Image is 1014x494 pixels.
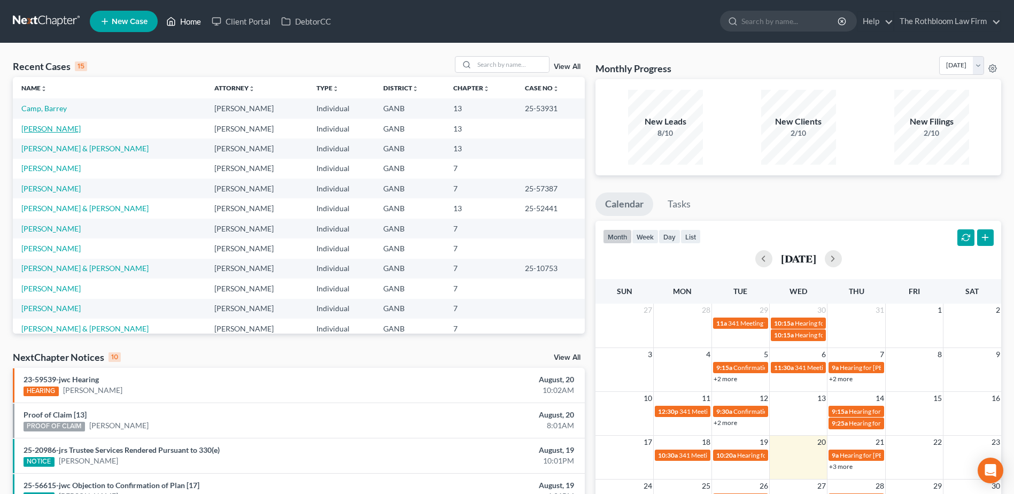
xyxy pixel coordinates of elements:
[24,445,220,454] a: 25-20986-jrs Trustee Services Rendered Pursuant to 330(e)
[525,84,559,92] a: Case Nounfold_more
[701,436,711,449] span: 18
[643,480,653,492] span: 24
[840,451,923,459] span: Hearing for [PERSON_NAME]
[21,124,81,133] a: [PERSON_NAME]
[308,299,375,319] td: Individual
[849,419,932,427] span: Hearing for [PERSON_NAME]
[936,304,943,317] span: 1
[21,164,81,173] a: [PERSON_NAME]
[24,422,85,431] div: PROOF OF CLAIM
[617,287,632,296] span: Sun
[829,375,853,383] a: +2 more
[412,86,419,92] i: unfold_more
[894,12,1001,31] a: The Rothbloom Law Firm
[774,319,794,327] span: 10:15a
[21,304,81,313] a: [PERSON_NAME]
[206,299,308,319] td: [PERSON_NAME]
[206,159,308,179] td: [PERSON_NAME]
[206,259,308,279] td: [PERSON_NAME]
[728,319,824,327] span: 341 Meeting for [PERSON_NAME]
[758,392,769,405] span: 12
[990,436,1001,449] span: 23
[332,86,339,92] i: unfold_more
[308,198,375,218] td: Individual
[75,61,87,71] div: 15
[13,60,87,73] div: Recent Cases
[643,392,653,405] span: 10
[936,348,943,361] span: 8
[774,331,794,339] span: 10:15a
[24,481,199,490] a: 25-56615-jwc Objection to Confirmation of Plan [17]
[276,12,336,31] a: DebtorCC
[761,128,836,138] div: 2/10
[21,144,149,153] a: [PERSON_NAME] & [PERSON_NAME]
[658,192,700,216] a: Tasks
[445,98,516,118] td: 13
[375,299,445,319] td: GANB
[445,319,516,338] td: 7
[161,12,206,31] a: Home
[932,480,943,492] span: 29
[21,244,81,253] a: [PERSON_NAME]
[398,480,574,491] div: August, 19
[705,348,711,361] span: 4
[375,179,445,198] td: GANB
[789,287,807,296] span: Wed
[109,352,121,362] div: 10
[206,238,308,258] td: [PERSON_NAME]
[445,219,516,238] td: 7
[24,387,59,396] div: HEARING
[758,436,769,449] span: 19
[398,410,574,420] div: August, 20
[375,219,445,238] td: GANB
[832,407,848,415] span: 9:15a
[965,287,979,296] span: Sat
[990,480,1001,492] span: 30
[714,375,737,383] a: +2 more
[832,451,839,459] span: 9a
[63,385,122,396] a: [PERSON_NAME]
[308,219,375,238] td: Individual
[516,179,585,198] td: 25-57387
[112,18,148,26] span: New Case
[308,159,375,179] td: Individual
[673,287,692,296] span: Mon
[21,204,149,213] a: [PERSON_NAME] & [PERSON_NAME]
[206,319,308,338] td: [PERSON_NAME]
[874,480,885,492] span: 28
[21,284,81,293] a: [PERSON_NAME]
[737,451,821,459] span: Hearing for [PERSON_NAME]
[832,419,848,427] span: 9:25a
[795,331,827,339] span: Hearing for
[21,324,149,333] a: [PERSON_NAME] & [PERSON_NAME]
[714,419,737,427] a: +2 more
[553,86,559,92] i: unfold_more
[995,304,1001,317] span: 2
[445,119,516,138] td: 13
[978,458,1003,483] div: Open Intercom Messenger
[41,86,47,92] i: unfold_more
[701,480,711,492] span: 25
[308,319,375,338] td: Individual
[375,138,445,158] td: GANB
[21,264,149,273] a: [PERSON_NAME] & [PERSON_NAME]
[554,63,580,71] a: View All
[214,84,255,92] a: Attorneyunfold_more
[383,84,419,92] a: Districtunfold_more
[445,238,516,258] td: 7
[829,462,853,470] a: +3 more
[453,84,490,92] a: Chapterunfold_more
[206,198,308,218] td: [PERSON_NAME]
[375,279,445,298] td: GANB
[375,319,445,338] td: GANB
[874,392,885,405] span: 14
[595,192,653,216] a: Calendar
[375,238,445,258] td: GANB
[24,457,55,467] div: NOTICE
[849,287,864,296] span: Thu
[398,456,574,466] div: 10:01PM
[206,12,276,31] a: Client Portal
[716,364,732,372] span: 9:15a
[516,198,585,218] td: 25-52441
[445,159,516,179] td: 7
